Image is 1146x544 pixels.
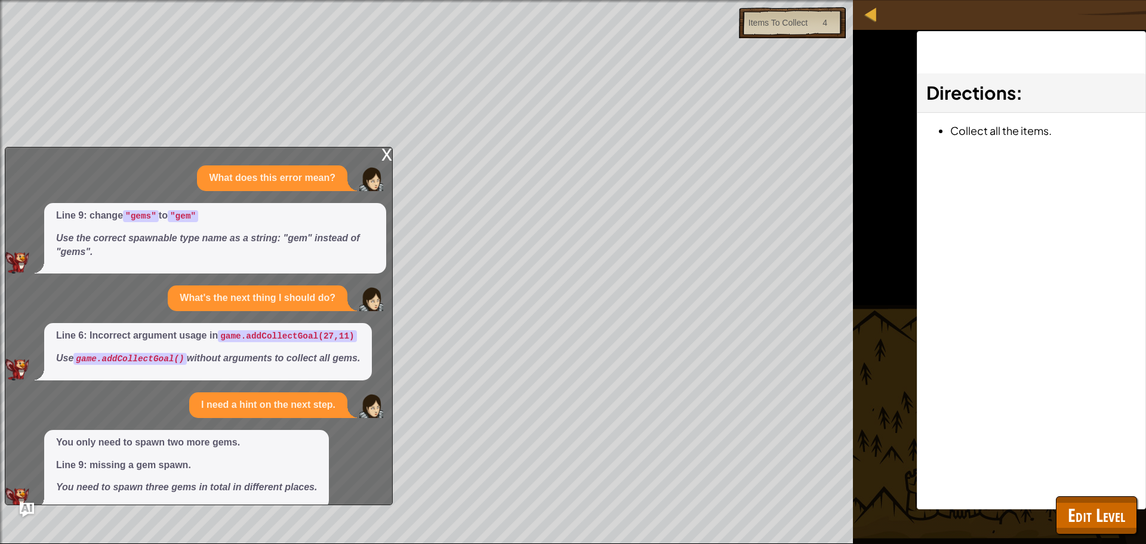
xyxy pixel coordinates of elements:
em: Use without arguments to collect all gems. [56,353,360,363]
img: AI [5,252,29,273]
em: Use the correct spawnable type name as a string: "gem" instead of "gems". [56,233,360,257]
p: I need a hint on the next step. [201,398,335,412]
h3: : [926,79,1136,106]
div: 4 [822,17,827,29]
code: game.addCollectGoal() [73,353,186,365]
li: Collect all the items. [950,122,1136,139]
button: Edit Level [1056,496,1137,534]
div: x [381,147,392,159]
p: What's the next thing I should do? [180,291,335,305]
code: "gems" [123,210,159,222]
p: What does this error mean? [209,171,335,185]
div: Items To Collect [748,17,808,29]
img: AI [5,359,29,380]
span: Edit Level [1068,503,1125,527]
img: Player [359,287,383,311]
p: You only need to spawn two more gems. [56,436,317,450]
p: Line 6: Incorrect argument usage in [56,329,360,343]
p: Line 9: change to [56,209,374,223]
img: AI [5,488,29,509]
button: Ask AI [20,503,34,517]
img: Player [359,394,383,418]
img: Player [359,167,383,191]
p: Line 9: missing a gem spawn. [56,459,317,472]
code: "gem" [168,210,198,222]
code: game.addCollectGoal(27,11) [218,330,357,342]
span: Directions [926,81,1016,104]
em: You need to spawn three gems in total in different places. [56,482,317,492]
